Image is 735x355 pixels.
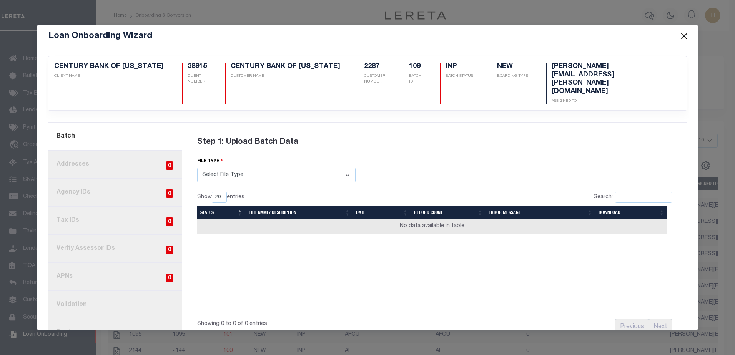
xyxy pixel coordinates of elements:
p: CUSTOMER NUMBER [364,73,385,85]
h5: CENTURY BANK OF [US_STATE] [231,63,340,71]
h5: NEW [497,63,528,71]
span: 0 [166,274,173,282]
div: Step 1: Upload Batch Data [197,127,672,157]
th: Error Message: activate to sort column ascending [486,206,595,219]
h5: CENTURY BANK OF [US_STATE] [54,63,164,71]
h5: Loan Onboarding Wizard [48,31,152,41]
p: BATCH ID [409,73,422,85]
th: Record Count: activate to sort column ascending [411,206,486,219]
p: BATCH STATUS [446,73,473,79]
a: Post [48,319,182,347]
div: Showing 0 to 0 of 0 entries [197,315,389,328]
p: Boarding Type [497,73,528,79]
a: Validation [48,291,182,319]
a: Addresses0 [48,151,182,179]
p: CLIENT NUMBER [188,73,207,85]
th: File Name/ Description: activate to sort column ascending [246,206,353,219]
label: Show entries [197,192,244,203]
th: Download: activate to sort column ascending [595,206,667,219]
p: CUSTOMER NAME [231,73,340,79]
h5: 109 [409,63,422,71]
input: Search: [615,192,672,203]
h5: 2287 [364,63,385,71]
p: Assigned To [552,98,663,104]
span: 0 [166,161,173,170]
button: Close [679,31,689,41]
h5: INP [446,63,473,71]
a: APNs0 [48,263,182,291]
a: Tax IDs0 [48,207,182,235]
span: 0 [166,217,173,226]
h5: [PERSON_NAME][EMAIL_ADDRESS][PERSON_NAME][DOMAIN_NAME] [552,63,663,96]
a: Verify Assessor IDs0 [48,235,182,263]
a: Agency IDs0 [48,179,182,207]
label: file type [197,158,223,165]
th: Date: activate to sort column ascending [353,206,411,219]
select: Showentries [212,192,227,203]
h5: 38915 [188,63,207,71]
span: 0 [166,189,173,198]
label: Search: [594,192,672,203]
span: 0 [166,246,173,254]
p: CLIENT NAME [54,73,164,79]
td: No data available in table [197,219,667,234]
th: Status: activate to sort column descending [197,206,246,219]
a: Batch [48,123,182,151]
